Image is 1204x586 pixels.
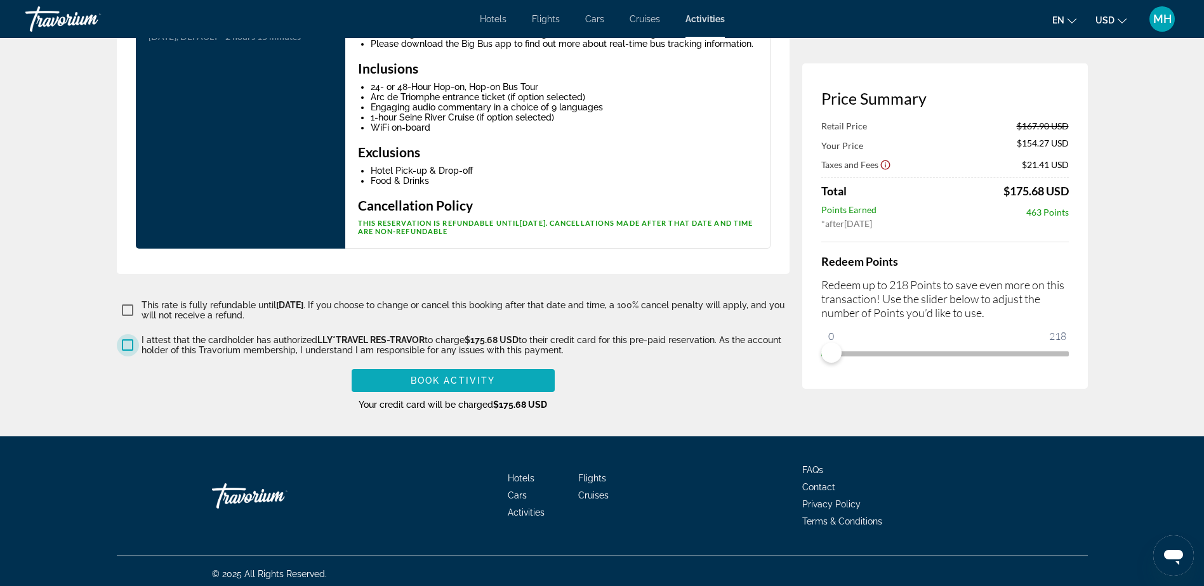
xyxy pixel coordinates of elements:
[821,278,1069,320] p: Redeem up to 218 Points to save even more on this transaction! Use the slider below to adjust the...
[493,400,547,410] span: $175.68 USD
[317,335,425,345] span: LLY*TRAVEL RES-TRAVOR
[508,507,545,518] a: Activities
[371,122,757,133] li: WiFi on-board
[821,351,1069,354] ngx-slider: ngx-slider
[802,499,861,509] a: Privacy Policy
[352,369,555,392] button: Book Activity
[358,199,757,212] h3: Cancellation Policy
[821,159,878,170] span: Taxes and Fees
[411,375,495,386] span: Book Activity
[821,120,867,131] span: Retail Price
[371,82,757,92] li: 24- or 48-Hour Hop-on, Hop-on Bus Tour
[358,219,757,235] p: This reservation is refundable until . Cancellations made after that date and time are non-refund...
[1095,15,1115,25] span: USD
[1153,535,1194,576] iframe: Button to launch messaging window
[630,14,660,24] a: Cruises
[276,300,303,310] span: [DATE]
[880,159,891,170] button: Show Taxes and Fees disclaimer
[520,219,546,227] span: [DATE]
[1017,120,1069,131] span: $167.90 USD
[802,482,835,492] a: Contact
[578,473,606,483] a: Flights
[821,204,877,218] span: Points Earned
[480,14,506,24] a: Hotels
[142,300,790,320] p: This rate is fully refundable until . If you choose to change or cancel this booking after that d...
[212,477,339,515] a: Go Home
[1047,329,1068,344] span: 218
[1146,6,1179,32] button: User Menu
[1026,207,1069,218] span: 463 Points
[821,218,1069,229] div: * [DATE]
[1052,11,1076,29] button: Change language
[465,335,519,345] span: $175.68 USD
[1017,138,1069,152] span: $154.27 USD
[821,342,842,363] span: ngx-slider
[1052,15,1064,25] span: en
[1153,13,1172,25] span: MH
[578,490,609,500] a: Cruises
[212,569,327,579] span: © 2025 All Rights Reserved.
[821,140,863,151] span: Your Price
[371,92,757,102] li: Arc de Triomphe entrance ticket (if option selected)
[821,184,847,198] span: Total
[358,62,757,75] h3: Inclusions
[371,166,757,176] li: Hotel Pick-up & Drop-off
[685,14,725,24] a: Activities
[508,473,534,483] a: Hotels
[821,89,1069,108] h3: Price Summary
[821,254,1069,268] h4: Redeem Points
[1022,159,1069,170] span: $21.41 USD
[802,516,882,526] a: Terms & Conditions
[371,176,757,186] li: Food & Drinks
[826,329,836,344] span: 0
[825,218,844,229] span: after
[358,145,757,159] h3: Exclusions
[508,490,527,500] a: Cars
[371,112,757,122] li: 1-hour Seine River Cruise (if option selected)
[802,465,823,475] a: FAQs
[532,14,560,24] a: Flights
[142,335,790,355] p: I attest that the cardholder has authorized to charge to their credit card for this pre-paid rese...
[25,3,152,36] a: Travorium
[1095,11,1127,29] button: Change currency
[371,39,757,49] li: Please download the Big Bus app to find out more about real-time bus tracking information.
[821,158,891,171] button: Show Taxes and Fees breakdown
[1003,184,1069,198] div: $175.68 USD
[585,14,604,24] a: Cars
[359,400,547,410] span: Your credit card will be charged
[371,102,757,112] li: Engaging audio commentary in a choice of 9 languages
